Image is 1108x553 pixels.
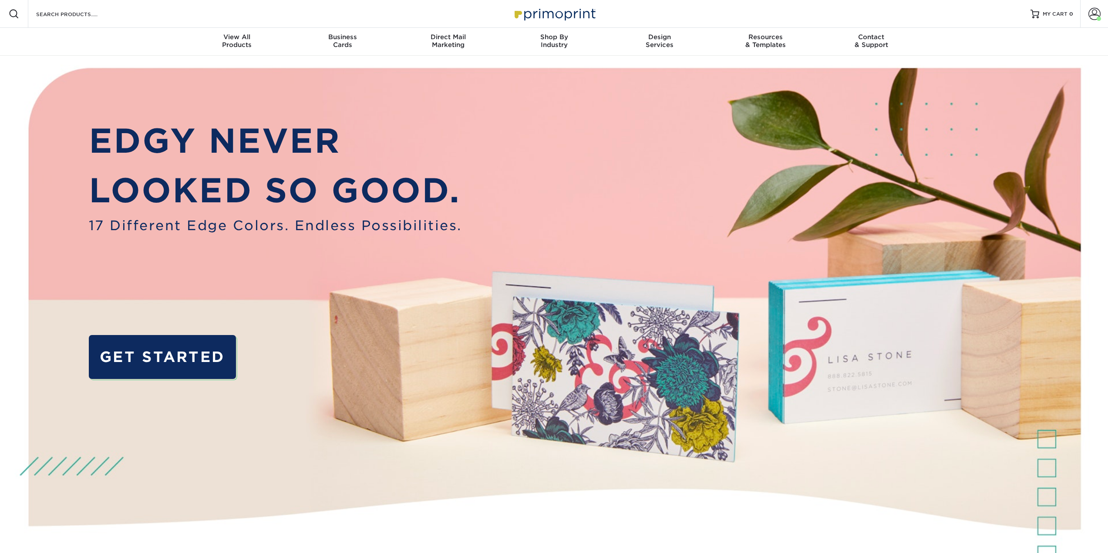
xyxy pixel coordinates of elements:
a: Resources& Templates [713,28,818,56]
span: Shop By [501,33,607,41]
a: Contact& Support [818,28,924,56]
div: & Templates [713,33,818,49]
span: Contact [818,33,924,41]
span: Design [607,33,713,41]
span: View All [184,33,290,41]
a: DesignServices [607,28,713,56]
div: & Support [818,33,924,49]
p: LOOKED SO GOOD. [89,166,462,216]
a: BusinessCards [290,28,395,56]
span: Direct Mail [395,33,501,41]
input: SEARCH PRODUCTS..... [35,9,120,19]
span: 17 Different Edge Colors. Endless Possibilities. [89,216,462,236]
span: MY CART [1043,10,1068,18]
div: Marketing [395,33,501,49]
div: Services [607,33,713,49]
span: 0 [1069,11,1073,17]
span: Resources [713,33,818,41]
a: GET STARTED [89,335,236,379]
div: Products [184,33,290,49]
div: Cards [290,33,395,49]
a: Direct MailMarketing [395,28,501,56]
p: EDGY NEVER [89,116,462,166]
a: Shop ByIndustry [501,28,607,56]
a: View AllProducts [184,28,290,56]
span: Business [290,33,395,41]
div: Industry [501,33,607,49]
img: Primoprint [511,4,598,23]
